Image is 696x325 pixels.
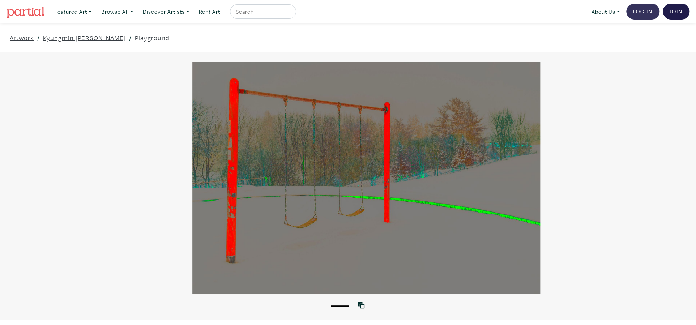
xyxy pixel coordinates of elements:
[663,4,689,20] a: Join
[140,4,192,19] a: Discover Artists
[129,33,132,43] span: /
[51,4,95,19] a: Featured Art
[43,33,126,43] a: Kyungmin [PERSON_NAME]
[196,4,223,19] a: Rent Art
[588,4,623,19] a: About Us
[626,4,659,20] a: Log In
[235,7,289,16] input: Search
[10,33,34,43] a: Artwork
[331,305,349,307] button: 1 of 1
[98,4,136,19] a: Browse All
[37,33,40,43] span: /
[135,33,175,43] a: Playground II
